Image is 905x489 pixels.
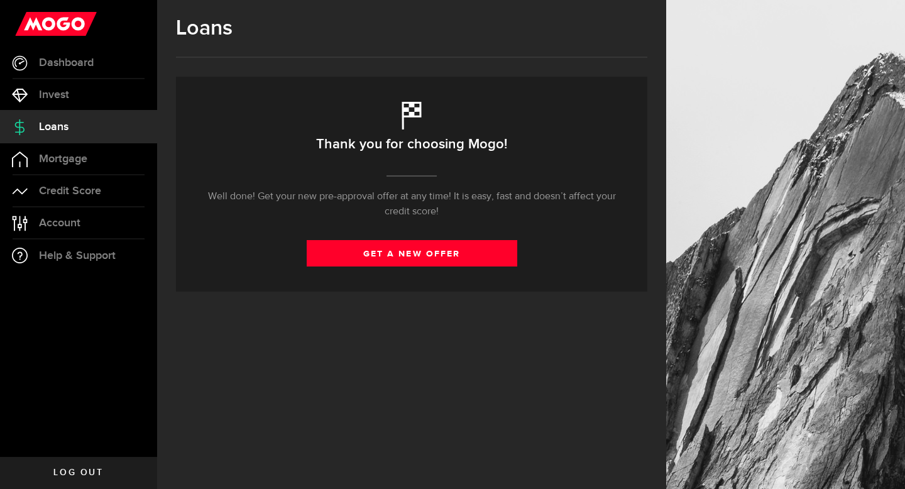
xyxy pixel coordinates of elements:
span: Mortgage [39,153,87,165]
p: Well done! Get your new pre-approval offer at any time! It is easy, fast and doesn’t affect your ... [201,189,622,219]
span: Log out [53,468,103,477]
span: Credit Score [39,185,101,197]
h2: Thank you for choosing Mogo! [316,131,507,158]
span: Invest [39,89,69,101]
h1: Loans [176,16,647,41]
iframe: LiveChat chat widget [852,436,905,489]
span: Help & Support [39,250,116,261]
span: Dashboard [39,57,94,69]
span: Loans [39,121,69,133]
a: get a new offer [307,240,517,266]
span: Account [39,217,80,229]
